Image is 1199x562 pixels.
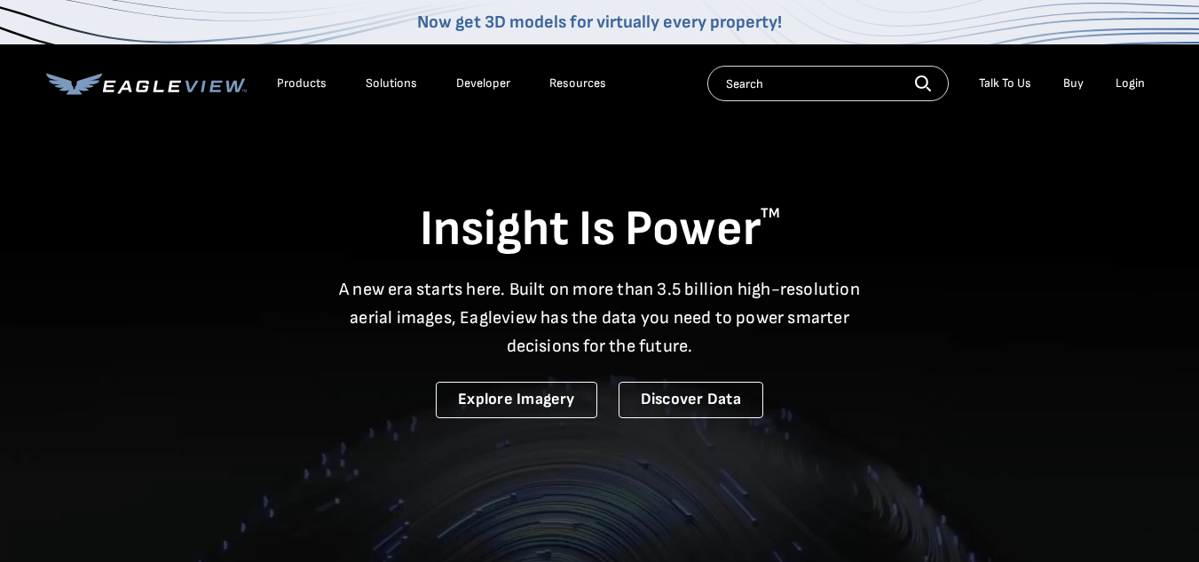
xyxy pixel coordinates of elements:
h1: Insight Is Power [46,199,1154,261]
div: Resources [549,75,606,91]
div: Solutions [366,75,417,91]
div: Login [1116,75,1145,91]
sup: TM [761,205,780,222]
a: Discover Data [619,382,763,418]
a: Now get 3D models for virtually every property! [417,12,782,33]
a: Developer [456,75,510,91]
a: Buy [1063,75,1084,91]
p: A new era starts here. Built on more than 3.5 billion high-resolution aerial images, Eagleview ha... [328,275,872,360]
input: Search [707,66,949,101]
div: Talk To Us [979,75,1031,91]
a: Explore Imagery [436,382,597,418]
div: Products [277,75,327,91]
